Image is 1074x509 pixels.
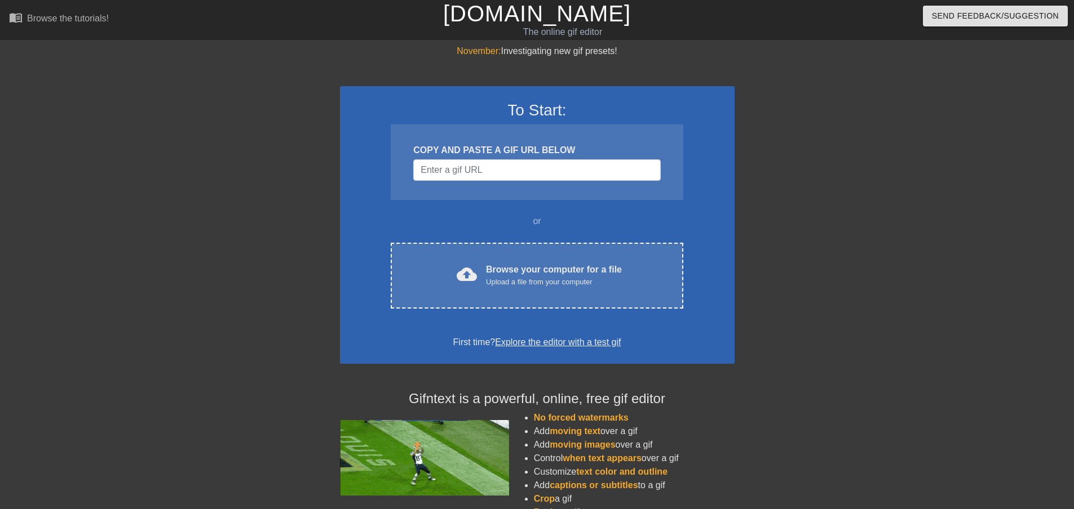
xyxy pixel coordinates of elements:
[534,452,735,465] li: Control over a gif
[486,276,622,288] div: Upload a file from your computer
[486,263,622,288] div: Browse your computer for a file
[413,159,660,181] input: Username
[923,6,1068,26] button: Send Feedback/Suggestion
[457,264,477,284] span: cloud_upload
[457,46,501,56] span: November:
[340,391,735,407] h4: Gifntext is a powerful, online, free gif editor
[355,101,720,120] h3: To Start:
[413,144,660,157] div: COPY AND PASTE A GIF URL BELOW
[9,11,23,24] span: menu_book
[534,494,555,503] span: Crop
[9,11,109,28] a: Browse the tutorials!
[369,215,705,228] div: or
[534,465,735,479] li: Customize
[340,44,735,58] div: Investigating new gif presets!
[576,467,668,476] span: text color and outline
[550,480,638,490] span: captions or subtitles
[355,336,720,349] div: First time?
[534,492,735,506] li: a gif
[495,337,621,347] a: Explore the editor with a test gif
[534,413,629,422] span: No forced watermarks
[364,25,762,39] div: The online gif editor
[550,440,615,449] span: moving images
[534,479,735,492] li: Add to a gif
[932,9,1059,23] span: Send Feedback/Suggestion
[563,453,642,463] span: when text appears
[550,426,600,436] span: moving text
[340,420,509,495] img: football_small.gif
[534,425,735,438] li: Add over a gif
[443,1,631,26] a: [DOMAIN_NAME]
[534,438,735,452] li: Add over a gif
[27,14,109,23] div: Browse the tutorials!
